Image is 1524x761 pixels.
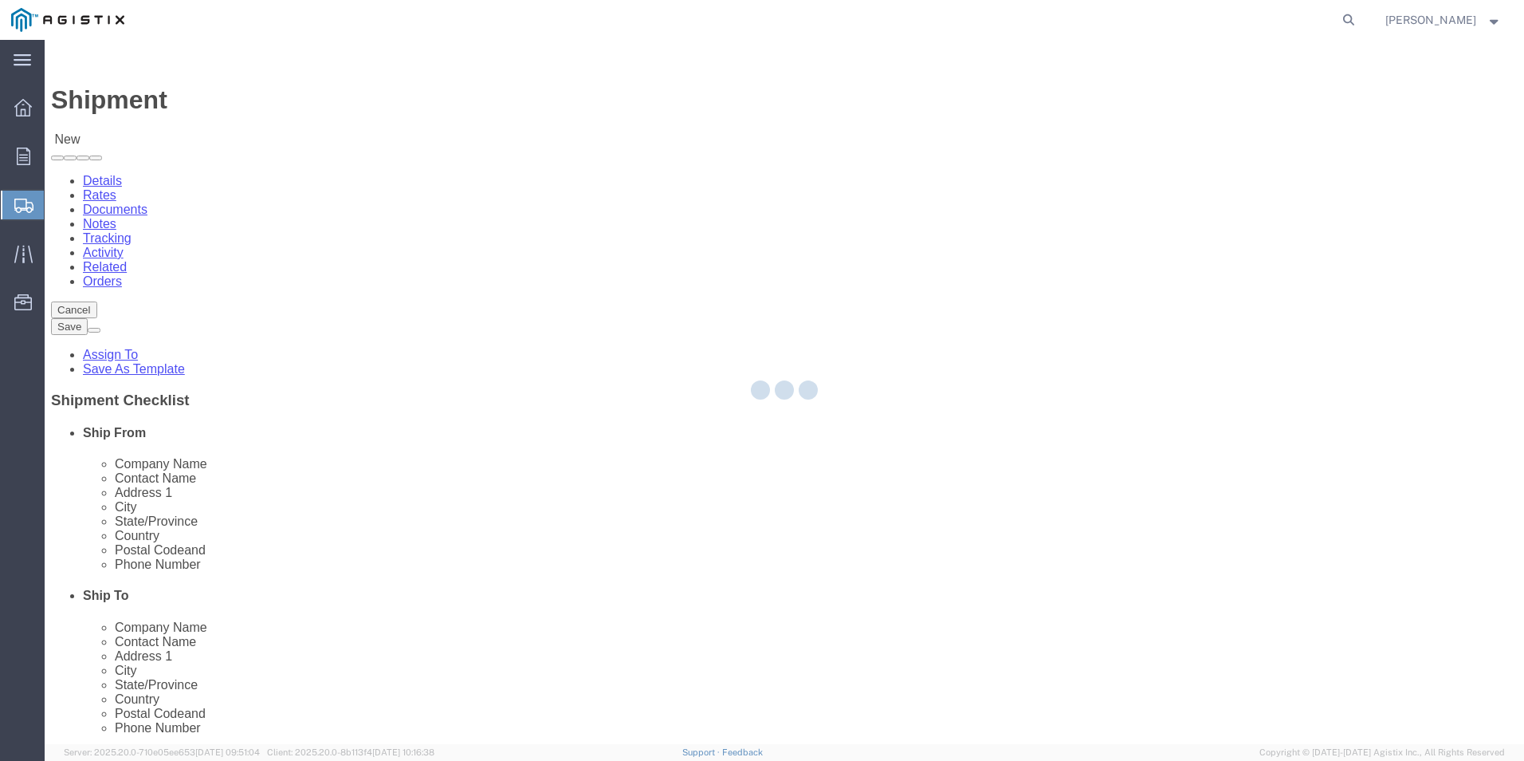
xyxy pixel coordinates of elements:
[1385,10,1502,30] button: [PERSON_NAME]
[267,747,434,757] span: Client: 2025.20.0-8b113f4
[11,8,124,32] img: logo
[64,747,260,757] span: Server: 2025.20.0-710e05ee653
[195,747,260,757] span: [DATE] 09:51:04
[1385,11,1476,29] span: Bryan Shannon
[682,747,722,757] a: Support
[372,747,434,757] span: [DATE] 10:16:38
[1259,746,1505,759] span: Copyright © [DATE]-[DATE] Agistix Inc., All Rights Reserved
[722,747,763,757] a: Feedback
